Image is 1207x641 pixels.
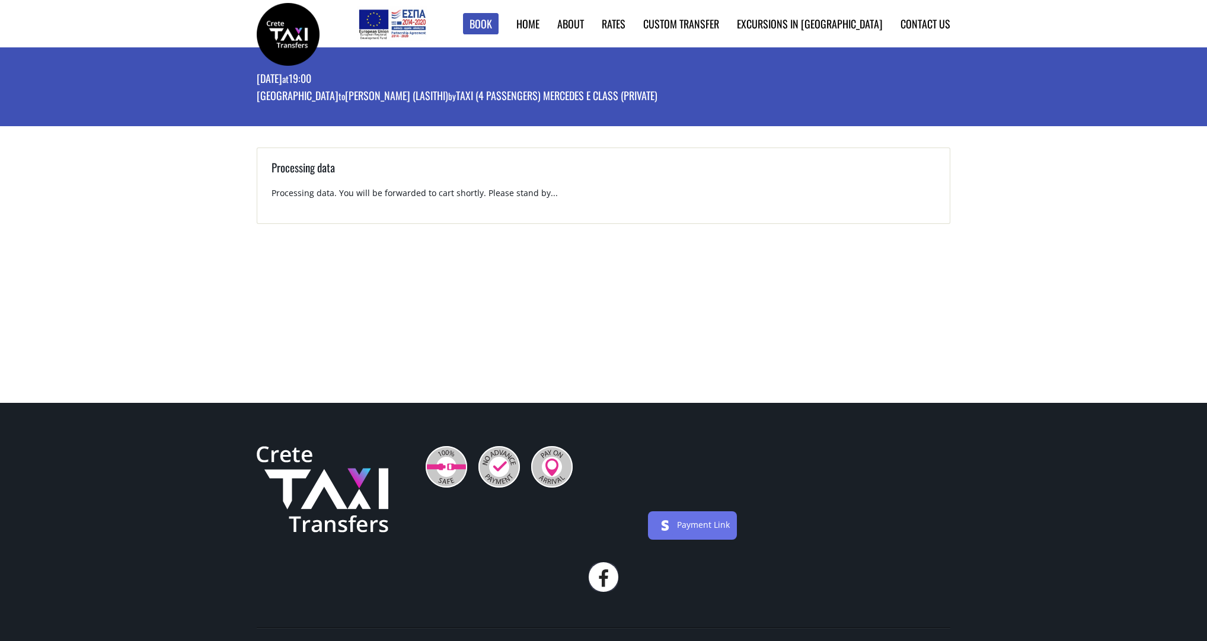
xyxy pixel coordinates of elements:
[257,3,320,66] img: Crete Taxi Transfers | Booking page | Crete Taxi Transfers
[602,16,625,31] a: Rates
[448,89,456,102] small: by
[557,16,584,31] a: About
[272,159,935,187] h3: Processing data
[257,446,388,533] img: Crete Taxi Transfers
[643,16,719,31] a: Custom Transfer
[272,187,935,209] p: Processing data. You will be forwarded to cart shortly. Please stand by...
[656,516,675,535] img: stripe
[901,16,950,31] a: Contact us
[339,89,345,102] small: to
[531,446,573,488] img: Pay On Arrival
[589,562,618,592] a: facebook
[737,16,883,31] a: Excursions in [GEOGRAPHIC_DATA]
[257,71,657,88] p: [DATE] 19:00
[478,446,520,488] img: No Advance Payment
[516,16,539,31] a: Home
[357,6,427,41] img: e-bannersEUERDF180X90.jpg
[677,519,730,530] a: Payment Link
[463,13,499,35] a: Book
[257,27,320,39] a: Crete Taxi Transfers | Booking page | Crete Taxi Transfers
[282,72,289,85] small: at
[257,88,657,105] p: [GEOGRAPHIC_DATA] [PERSON_NAME] (Lasithi) Taxi (4 passengers) Mercedes E Class (private)
[426,446,467,488] img: 100% Safe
